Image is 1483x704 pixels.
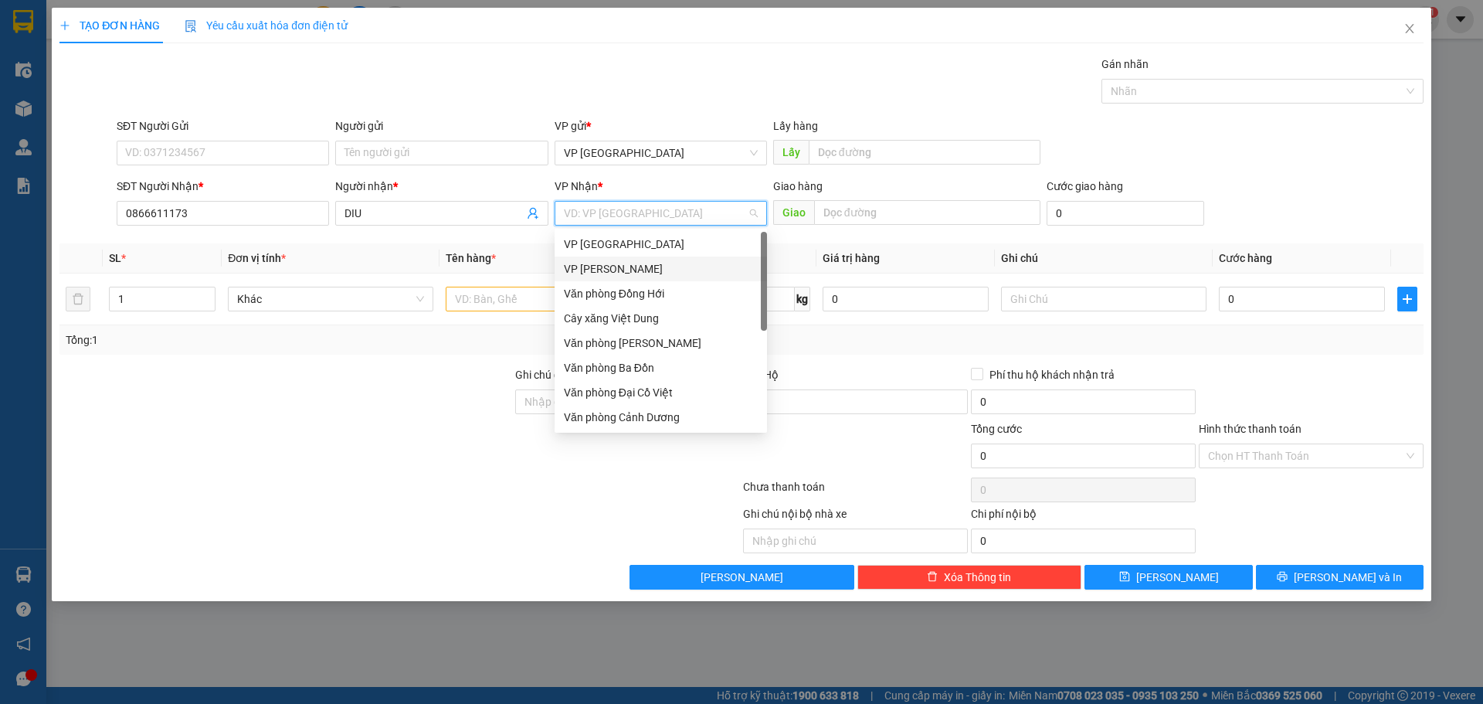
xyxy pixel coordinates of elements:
[228,252,286,264] span: Đơn vị tính
[446,252,496,264] span: Tên hàng
[555,117,767,134] div: VP gửi
[1199,423,1301,435] label: Hình thức thanh toán
[59,20,70,31] span: plus
[555,281,767,306] div: Văn phòng Đồng Hới
[555,355,767,380] div: Văn phòng Ba Đồn
[564,384,758,401] div: Văn phòng Đại Cồ Việt
[1219,252,1272,264] span: Cước hàng
[1084,565,1252,590] button: save[PERSON_NAME]
[564,260,758,277] div: VP [PERSON_NAME]
[857,565,1082,590] button: deleteXóa Thông tin
[773,200,814,225] span: Giao
[117,117,329,134] div: SĐT Người Gửi
[555,380,767,405] div: Văn phòng Đại Cồ Việt
[773,180,823,192] span: Giao hàng
[823,287,989,311] input: 0
[1294,569,1402,586] span: [PERSON_NAME] và In
[823,252,880,264] span: Giá trị hàng
[630,565,854,590] button: [PERSON_NAME]
[555,405,767,430] div: Văn phòng Cảnh Dương
[1388,8,1431,51] button: Close
[564,141,758,165] span: VP Mỹ Đình
[335,178,548,195] div: Người nhận
[743,529,968,553] input: Nhập ghi chú
[1256,565,1424,590] button: printer[PERSON_NAME] và In
[1119,571,1130,583] span: save
[971,505,1196,529] div: Chi phí nội bộ
[555,306,767,331] div: Cây xăng Việt Dung
[564,335,758,352] div: Văn phòng [PERSON_NAME]
[237,287,424,311] span: Khác
[701,569,783,586] span: [PERSON_NAME]
[527,207,539,219] span: user-add
[564,409,758,426] div: Văn phòng Cảnh Dương
[983,366,1121,383] span: Phí thu hộ khách nhận trả
[1398,293,1417,305] span: plus
[814,200,1040,225] input: Dọc đường
[555,180,598,192] span: VP Nhận
[743,369,779,381] span: Thu Hộ
[1047,180,1123,192] label: Cước giao hàng
[117,178,329,195] div: SĐT Người Nhận
[1136,569,1219,586] span: [PERSON_NAME]
[743,505,968,529] div: Ghi chú nội bộ nhà xe
[515,369,600,381] label: Ghi chú đơn hàng
[66,332,572,349] div: Tổng: 1
[446,287,651,311] input: VD: Bàn, Ghế
[1047,201,1204,226] input: Cước giao hàng
[1397,287,1417,311] button: plus
[995,243,1213,274] th: Ghi chú
[1001,287,1206,311] input: Ghi Chú
[555,232,767,257] div: VP Mỹ Đình
[564,285,758,302] div: Văn phòng Đồng Hới
[927,571,938,583] span: delete
[109,252,121,264] span: SL
[555,331,767,355] div: Văn phòng Lệ Thủy
[66,287,90,311] button: delete
[555,257,767,281] div: VP Quy Đạt
[515,389,740,414] input: Ghi chú đơn hàng
[809,140,1040,165] input: Dọc đường
[564,310,758,327] div: Cây xăng Việt Dung
[773,140,809,165] span: Lấy
[741,478,969,505] div: Chưa thanh toán
[944,569,1011,586] span: Xóa Thông tin
[335,117,548,134] div: Người gửi
[1277,571,1288,583] span: printer
[185,20,197,32] img: icon
[59,19,160,32] span: TẠO ĐƠN HÀNG
[795,287,810,311] span: kg
[185,19,348,32] span: Yêu cầu xuất hóa đơn điện tử
[564,359,758,376] div: Văn phòng Ba Đồn
[1403,22,1416,35] span: close
[773,120,818,132] span: Lấy hàng
[971,423,1022,435] span: Tổng cước
[564,236,758,253] div: VP [GEOGRAPHIC_DATA]
[1101,58,1149,70] label: Gán nhãn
